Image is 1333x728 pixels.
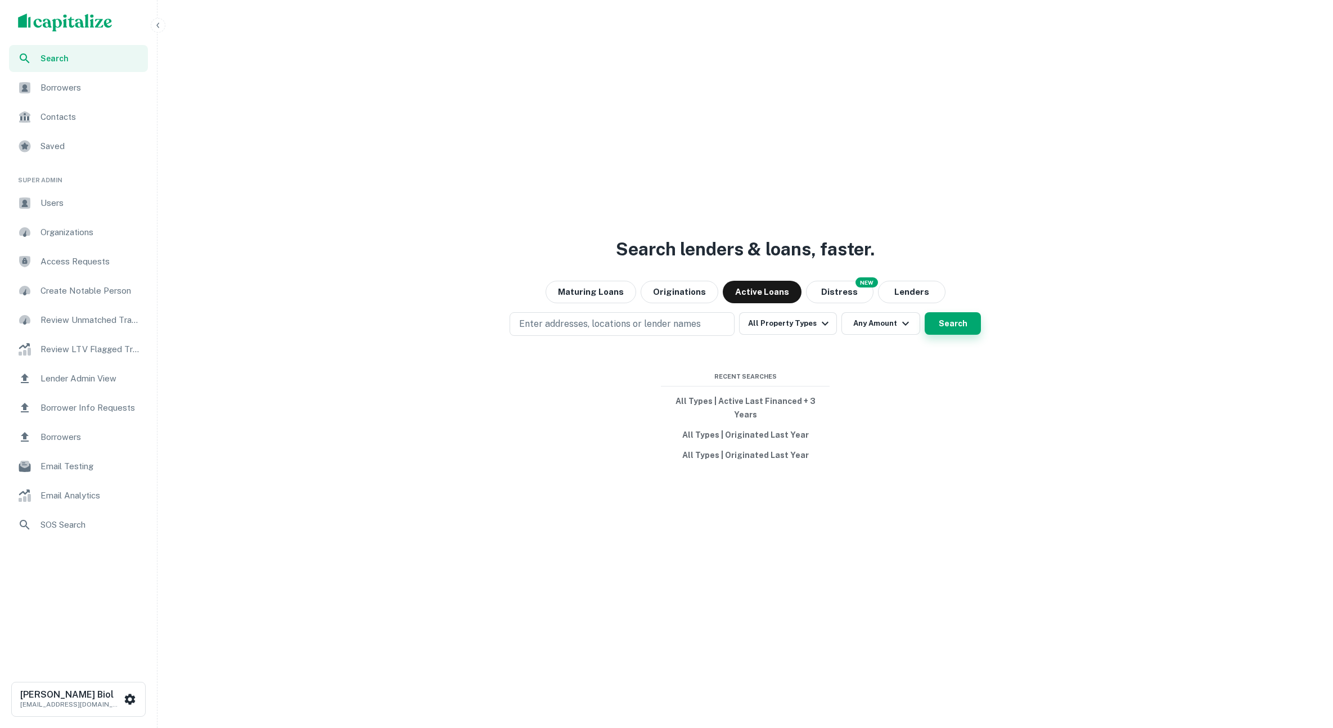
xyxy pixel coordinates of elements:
[9,219,148,246] a: Organizations
[40,81,141,95] span: Borrowers
[40,372,141,385] span: Lender Admin View
[739,312,837,335] button: All Property Types
[9,424,148,451] a: Borrowers
[661,372,830,381] span: Recent Searches
[616,236,875,263] h3: Search lenders & loans, faster.
[9,162,148,190] li: Super Admin
[40,226,141,239] span: Organizations
[40,430,141,444] span: Borrowers
[40,460,141,473] span: Email Testing
[878,281,945,303] button: Lenders
[40,313,141,327] span: Review Unmatched Transactions
[11,682,146,717] button: [PERSON_NAME] Biol[EMAIL_ADDRESS][DOMAIN_NAME]
[9,511,148,538] a: SOS Search
[641,281,718,303] button: Originations
[20,690,121,699] h6: [PERSON_NAME] Biol
[40,343,141,356] span: Review LTV Flagged Transactions
[9,104,148,131] a: Contacts
[661,445,830,465] button: All Types | Originated Last Year
[841,312,920,335] button: Any Amount
[9,365,148,392] a: Lender Admin View
[9,190,148,217] a: Users
[9,248,148,275] a: Access Requests
[20,699,121,709] p: [EMAIL_ADDRESS][DOMAIN_NAME]
[9,307,148,334] a: Review Unmatched Transactions
[9,453,148,480] a: Email Testing
[9,394,148,421] a: Borrower Info Requests
[40,489,141,502] span: Email Analytics
[1277,638,1333,692] iframe: Chat Widget
[40,196,141,210] span: Users
[40,110,141,124] span: Contacts
[546,281,636,303] button: Maturing Loans
[925,312,981,335] button: Search
[40,255,141,268] span: Access Requests
[40,140,141,153] span: Saved
[40,284,141,298] span: Create Notable Person
[9,45,148,72] a: Search
[40,518,141,532] span: SOS Search
[661,391,830,425] button: All Types | Active Last Financed + 3 Years
[723,281,801,303] button: Active Loans
[9,277,148,304] a: Create Notable Person
[9,133,148,160] a: Saved
[40,401,141,415] span: Borrower Info Requests
[9,74,148,101] a: Borrowers
[9,336,148,363] a: Review LTV Flagged Transactions
[519,317,701,331] p: Enter addresses, locations or lender names
[40,52,141,65] span: Search
[18,14,112,32] img: capitalize-logo.png
[855,277,878,287] div: NEW
[806,281,873,303] button: Search distressed loans with lien and other non-mortgage details.
[661,425,830,445] button: All Types | Originated Last Year
[9,482,148,509] a: Email Analytics
[510,312,735,336] button: Enter addresses, locations or lender names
